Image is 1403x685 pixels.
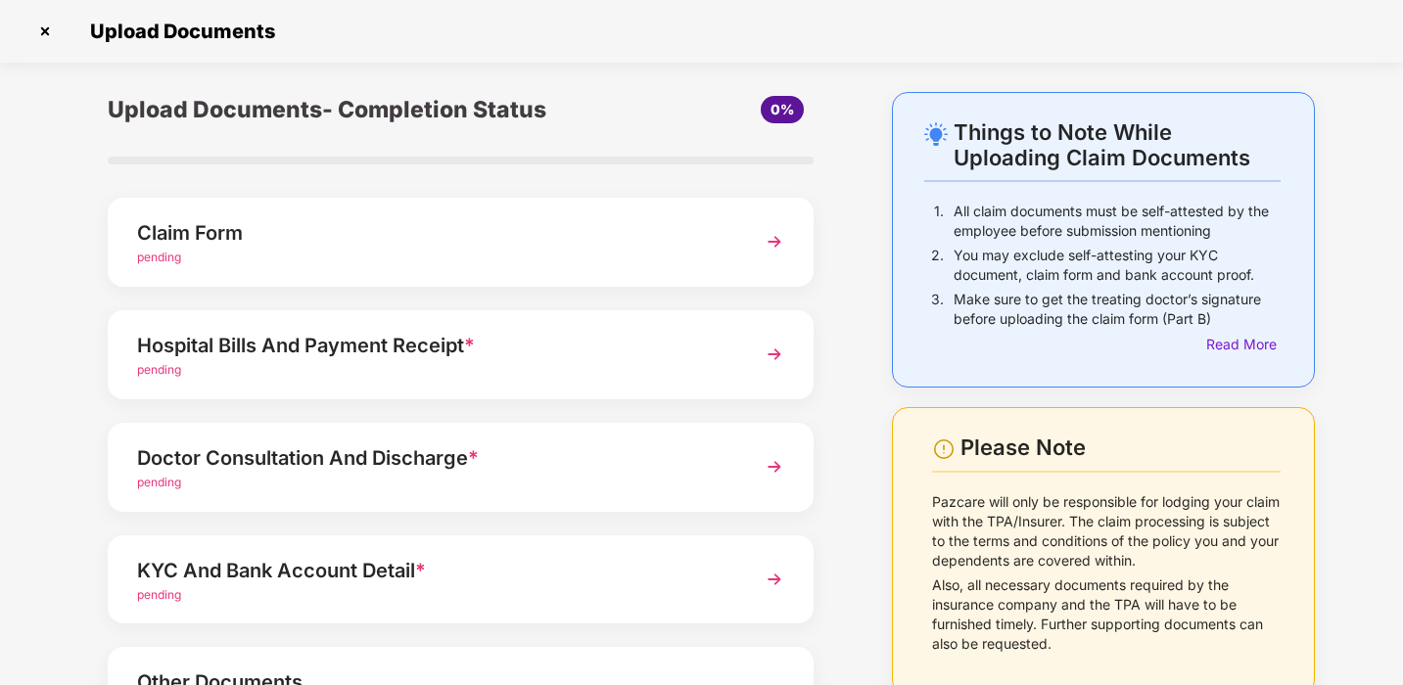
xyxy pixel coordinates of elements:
div: Read More [1206,334,1281,355]
div: Things to Note While Uploading Claim Documents [954,119,1281,170]
span: Upload Documents [70,20,285,43]
p: Make sure to get the treating doctor’s signature before uploading the claim form (Part B) [954,290,1281,329]
div: Doctor Consultation And Discharge [137,442,730,474]
img: svg+xml;base64,PHN2ZyBpZD0iTmV4dCIgeG1sbnM9Imh0dHA6Ly93d3cudzMub3JnLzIwMDAvc3ZnIiB3aWR0aD0iMzYiIG... [757,337,792,372]
img: svg+xml;base64,PHN2ZyBpZD0iQ3Jvc3MtMzJ4MzIiIHhtbG5zPSJodHRwOi8vd3d3LnczLm9yZy8yMDAwL3N2ZyIgd2lkdG... [29,16,61,47]
p: Also, all necessary documents required by the insurance company and the TPA will have to be furni... [932,575,1281,654]
p: You may exclude self-attesting your KYC document, claim form and bank account proof. [954,246,1281,285]
div: Please Note [960,434,1281,461]
span: 0% [771,101,794,117]
span: pending [137,250,181,264]
span: pending [137,475,181,489]
img: svg+xml;base64,PHN2ZyBpZD0iV2FybmluZ18tXzI0eDI0IiBkYXRhLW5hbWU9Ildhcm5pbmcgLSAyNHgyNCIgeG1sbnM9Im... [932,437,956,461]
img: svg+xml;base64,PHN2ZyBpZD0iTmV4dCIgeG1sbnM9Imh0dHA6Ly93d3cudzMub3JnLzIwMDAvc3ZnIiB3aWR0aD0iMzYiIG... [757,224,792,259]
span: pending [137,362,181,377]
p: 2. [931,246,944,285]
div: Upload Documents- Completion Status [108,92,578,127]
p: 3. [931,290,944,329]
img: svg+xml;base64,PHN2ZyBpZD0iTmV4dCIgeG1sbnM9Imh0dHA6Ly93d3cudzMub3JnLzIwMDAvc3ZnIiB3aWR0aD0iMzYiIG... [757,449,792,484]
div: Hospital Bills And Payment Receipt [137,330,730,361]
div: KYC And Bank Account Detail [137,555,730,586]
span: pending [137,587,181,602]
img: svg+xml;base64,PHN2ZyBpZD0iTmV4dCIgeG1sbnM9Imh0dHA6Ly93d3cudzMub3JnLzIwMDAvc3ZnIiB3aWR0aD0iMzYiIG... [757,562,792,597]
p: Pazcare will only be responsible for lodging your claim with the TPA/Insurer. The claim processin... [932,492,1281,571]
p: All claim documents must be self-attested by the employee before submission mentioning [954,202,1281,241]
p: 1. [934,202,944,241]
img: svg+xml;base64,PHN2ZyB4bWxucz0iaHR0cDovL3d3dy53My5vcmcvMjAwMC9zdmciIHdpZHRoPSIyNC4wOTMiIGhlaWdodD... [924,122,948,146]
div: Claim Form [137,217,730,249]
